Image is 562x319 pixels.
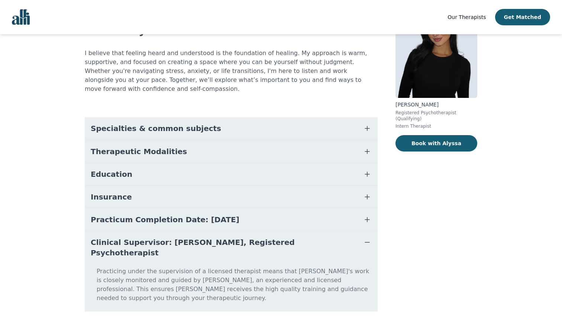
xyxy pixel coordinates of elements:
button: Clinical Supervisor: [PERSON_NAME], Registered Psychotherapist [85,231,378,264]
button: Get Matched [495,9,550,25]
img: alli logo [12,9,30,25]
p: I believe that feeling heard and understood is the foundation of healing. My approach is warm, su... [85,49,378,93]
button: Therapeutic Modalities [85,140,378,163]
button: Book with Alyssa [395,135,477,151]
p: Practicing under the supervision of a licensed therapist means that [PERSON_NAME]'s work is close... [88,267,375,309]
p: Intern Therapist [395,123,477,129]
button: Practicum Completion Date: [DATE] [85,208,378,231]
p: [PERSON_NAME] [395,101,477,108]
span: Therapeutic Modalities [91,146,187,157]
span: Insurance [91,192,132,202]
span: Practicum Completion Date: [DATE] [91,214,239,225]
span: Education [91,169,132,179]
button: Specialties & common subjects [85,117,378,140]
a: Our Therapists [448,13,486,22]
p: Registered Psychotherapist (Qualifying) [395,110,477,122]
button: Education [85,163,378,185]
button: Insurance [85,186,378,208]
span: Our Therapists [448,14,486,20]
span: Clinical Supervisor: [PERSON_NAME], Registered Psychotherapist [91,237,354,258]
span: Specialties & common subjects [91,123,221,134]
